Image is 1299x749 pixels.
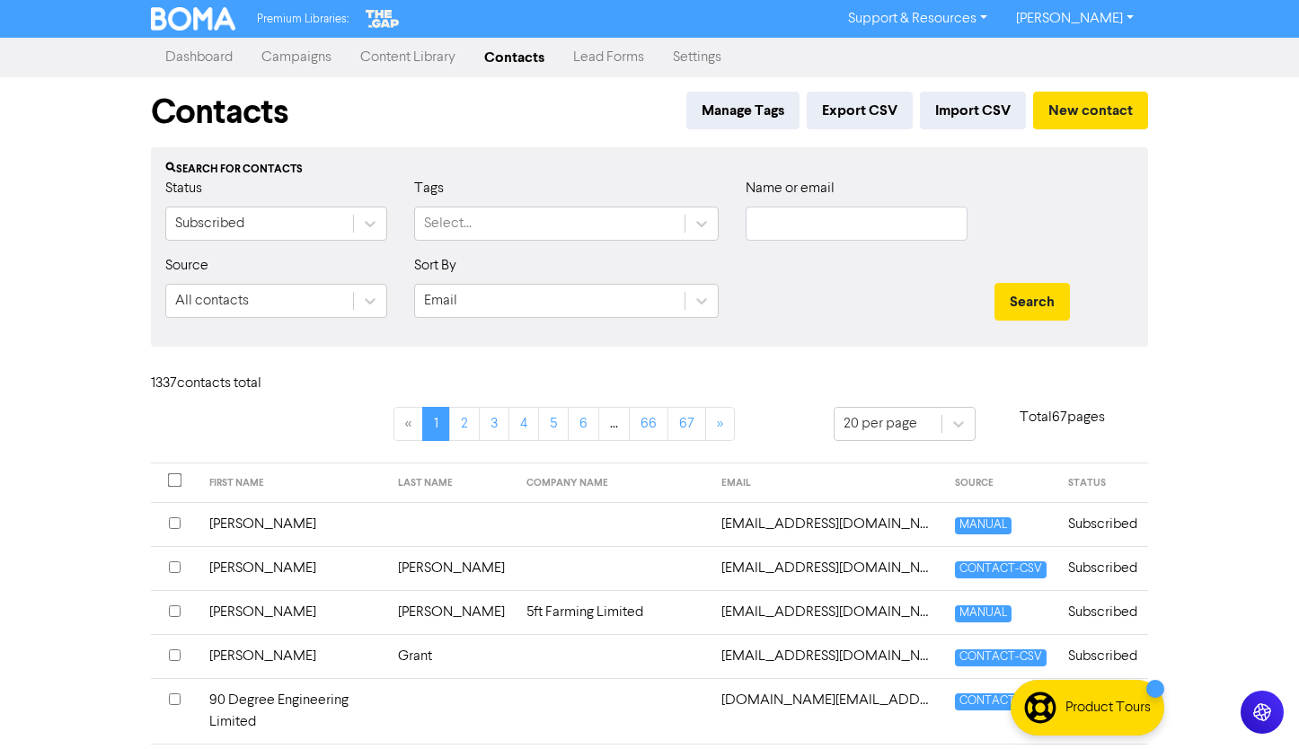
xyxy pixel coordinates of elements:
td: Subscribed [1057,502,1148,546]
td: [PERSON_NAME] [199,634,387,678]
td: 5ft Farming Limited [516,590,711,634]
td: Subscribed [1057,634,1148,678]
div: Email [424,290,457,312]
label: Tags [414,178,444,199]
td: Grant [387,634,516,678]
td: [PERSON_NAME] [387,546,516,590]
a: Content Library [346,40,470,75]
a: Contacts [470,40,559,75]
th: FIRST NAME [199,463,387,503]
a: Page 3 [479,407,509,441]
span: CONTACT-CSV [955,561,1047,578]
td: Subscribed [1057,546,1148,590]
td: Subscribed [1057,678,1148,744]
td: [PERSON_NAME] [387,590,516,634]
span: CONTACT-CSV [955,649,1047,666]
td: 1codebuilding@gmail.com [711,502,944,546]
div: 20 per page [844,413,917,435]
a: Page 4 [508,407,539,441]
button: Import CSV [920,92,1026,129]
a: Page 66 [629,407,668,441]
td: [PERSON_NAME] [199,502,387,546]
a: Page 67 [667,407,706,441]
div: Select... [424,213,472,234]
td: [PERSON_NAME] [199,590,387,634]
td: 5ftfarmerofficial@gmail.com [711,590,944,634]
label: Status [165,178,202,199]
a: Page 6 [568,407,599,441]
td: 90degree.engineering@gmail.com [711,678,944,744]
a: Page 5 [538,407,569,441]
iframe: Chat Widget [1209,663,1299,749]
th: LAST NAME [387,463,516,503]
td: Subscribed [1057,590,1148,634]
span: MANUAL [955,517,1012,534]
a: Campaigns [247,40,346,75]
a: [PERSON_NAME] [1002,4,1148,33]
p: Total 67 pages [976,407,1148,428]
div: All contacts [175,290,249,312]
th: EMAIL [711,463,944,503]
td: 32kaipokemp@gmail.com [711,546,944,590]
a: Page 2 [449,407,480,441]
a: Support & Resources [834,4,1002,33]
label: Source [165,255,208,277]
td: [PERSON_NAME] [199,546,387,590]
label: Name or email [746,178,835,199]
button: Manage Tags [686,92,800,129]
th: SOURCE [944,463,1057,503]
h1: Contacts [151,92,288,133]
span: Premium Libraries: [257,13,349,25]
a: Dashboard [151,40,247,75]
a: Settings [658,40,736,75]
th: STATUS [1057,463,1148,503]
th: COMPANY NAME [516,463,711,503]
span: MANUAL [955,605,1012,622]
h6: 1337 contact s total [151,375,295,392]
a: Page 1 is your current page [422,407,450,441]
td: 90 Degree Engineering Limited [199,678,387,744]
div: Search for contacts [165,162,1134,178]
span: CONTACT-CSV [955,693,1047,710]
button: New contact [1033,92,1148,129]
a: » [705,407,735,441]
img: BOMA Logo [151,7,235,31]
a: Lead Forms [559,40,658,75]
div: Subscribed [175,213,244,234]
button: Search [994,283,1070,321]
img: The Gap [363,7,402,31]
td: 8mcmillanave@gmail.com [711,634,944,678]
button: Export CSV [807,92,913,129]
label: Sort By [414,255,456,277]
